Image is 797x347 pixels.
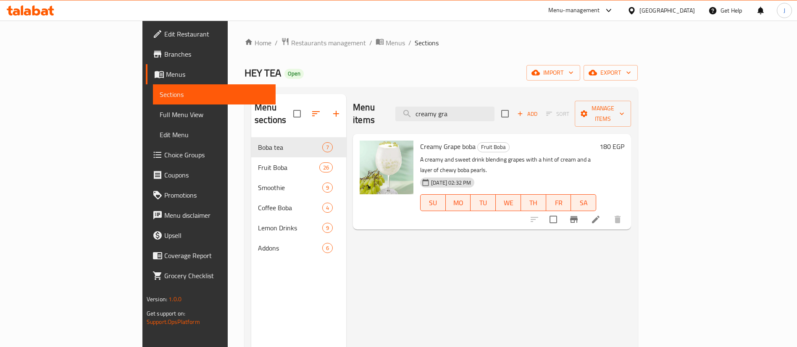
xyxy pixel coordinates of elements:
span: Get support on: [147,308,185,319]
nav: Menu sections [251,134,346,261]
span: SA [574,197,593,209]
span: FR [550,197,568,209]
button: Add [514,107,541,120]
span: Fruit Boba [478,142,509,152]
button: delete [608,209,628,230]
button: import [526,65,580,81]
div: Boba tea7 [251,137,346,157]
li: / [275,38,278,48]
span: WE [499,197,518,209]
a: Support.OpsPlatform [147,316,200,327]
span: Lemon Drinks [258,223,322,233]
h6: 180 EGP [600,141,624,152]
a: Edit Menu [153,125,276,145]
button: export [584,65,638,81]
a: Coverage Report [146,245,276,266]
span: Full Menu View [160,110,269,120]
button: TH [521,194,546,211]
button: FR [546,194,571,211]
span: Branches [164,49,269,59]
span: Add item [514,107,541,120]
span: 1.0.0 [168,294,181,305]
span: Sort sections [306,104,326,124]
div: items [322,203,333,213]
span: TH [524,197,543,209]
div: Lemon Drinks9 [251,218,346,238]
span: 4 [323,204,332,212]
div: Menu-management [548,5,600,16]
span: J [784,6,785,15]
span: [DATE] 02:32 PM [428,179,474,187]
a: Sections [153,84,276,104]
img: Creamy Grape boba [360,141,413,194]
span: 7 [323,143,332,151]
div: Addons6 [251,238,346,258]
span: Open [284,70,304,77]
span: Smoothie [258,183,322,193]
span: Promotions [164,190,269,200]
span: TU [474,197,492,209]
span: 9 [323,184,332,192]
button: TU [471,194,496,211]
span: Restaurants management [291,38,366,48]
div: Smoothie9 [251,177,346,198]
span: 9 [323,224,332,232]
span: Coupons [164,170,269,180]
span: Select section first [541,107,575,120]
div: items [322,243,333,253]
a: Edit Restaurant [146,24,276,44]
span: Add [516,109,539,119]
div: Fruit Boba [258,162,319,172]
div: [GEOGRAPHIC_DATA] [639,6,695,15]
h2: Menu items [353,101,385,126]
div: Fruit Boba [477,142,510,152]
span: Select to update [544,211,562,228]
a: Promotions [146,185,276,205]
div: Addons [258,243,322,253]
span: Select section [496,105,514,123]
li: / [369,38,372,48]
span: Coverage Report [164,250,269,261]
a: Menus [146,64,276,84]
button: MO [446,194,471,211]
span: 6 [323,244,332,252]
span: Edit Menu [160,130,269,140]
span: Menu disclaimer [164,210,269,220]
span: Select all sections [288,105,306,123]
span: import [533,68,573,78]
button: SU [420,194,446,211]
span: Menus [166,69,269,79]
li: / [408,38,411,48]
div: Fruit Boba26 [251,157,346,177]
a: Branches [146,44,276,64]
input: search [395,107,495,121]
button: Branch-specific-item [564,209,584,230]
a: Edit menu item [591,214,601,224]
span: Sections [160,89,269,99]
span: MO [449,197,468,209]
div: Coffee Boba4 [251,198,346,218]
a: Menu disclaimer [146,205,276,225]
span: Version: [147,294,167,305]
a: Grocery Checklist [146,266,276,286]
button: Manage items [575,101,631,127]
span: Creamy Grape boba [420,140,476,153]
span: Upsell [164,230,269,240]
button: Add section [326,104,346,124]
span: Sections [415,38,439,48]
span: export [590,68,631,78]
span: Choice Groups [164,150,269,160]
div: items [322,183,333,193]
span: Manage items [581,103,624,124]
a: Menus [376,37,405,48]
a: Full Menu View [153,104,276,125]
a: Upsell [146,225,276,245]
a: Choice Groups [146,145,276,165]
div: Boba tea [258,142,322,152]
span: Coffee Boba [258,203,322,213]
div: items [322,223,333,233]
a: Coupons [146,165,276,185]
